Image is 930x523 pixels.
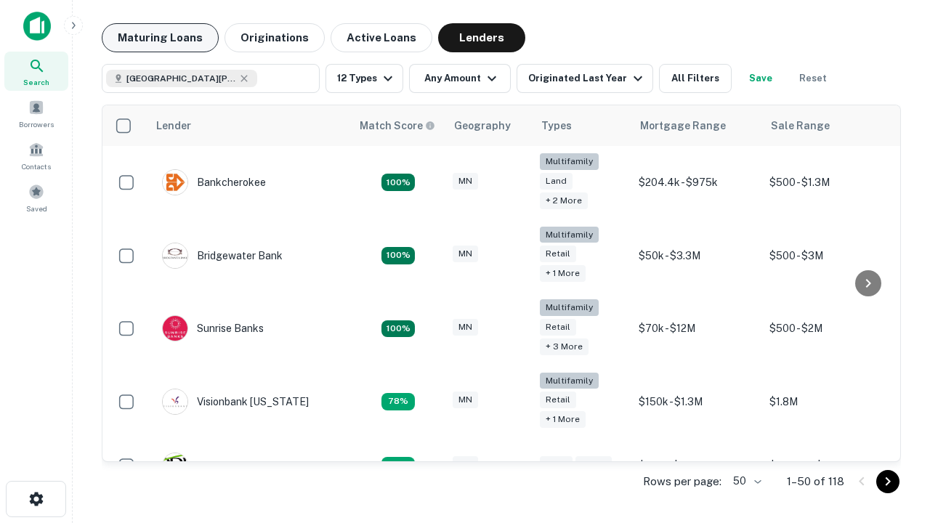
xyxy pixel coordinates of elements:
td: $500 - $2M [762,292,893,365]
img: picture [163,453,187,478]
div: Geography [454,117,511,134]
div: Matching Properties: 13, hasApolloMatch: undefined [381,393,415,410]
a: Contacts [4,136,68,175]
div: Retail [540,246,576,262]
div: Retail [575,456,612,473]
button: Any Amount [409,64,511,93]
button: Lenders [438,23,525,52]
div: Types [541,117,572,134]
td: $1.8M [762,365,893,439]
p: Rows per page: [643,473,721,490]
a: Search [4,52,68,91]
th: Capitalize uses an advanced AI algorithm to match your search with the best lender. The match sco... [351,105,445,146]
button: Active Loans [331,23,432,52]
th: Mortgage Range [631,105,762,146]
div: + 3 more [540,338,589,355]
div: Lender [156,117,191,134]
a: Saved [4,178,68,217]
th: Lender [147,105,351,146]
td: $204.4k - $975k [631,146,762,219]
button: Maturing Loans [102,23,219,52]
div: Land [540,456,573,473]
button: 12 Types [325,64,403,93]
img: picture [163,316,187,341]
div: Retail [540,392,576,408]
div: MN [453,456,478,473]
td: $50k - $3.3M [631,219,762,293]
div: MN [453,392,478,408]
div: Capitalize uses an advanced AI algorithm to match your search with the best lender. The match sco... [360,118,435,134]
button: Originations [225,23,325,52]
td: $3.1M - $16.1M [631,438,762,493]
img: picture [163,389,187,414]
div: Multifamily [540,153,599,170]
div: MN [453,246,478,262]
span: Search [23,76,49,88]
button: Reset [790,64,836,93]
div: Sale Range [771,117,830,134]
div: Visionbank [US_STATE] [162,389,309,415]
td: $394.7k - $3.6M [762,438,893,493]
div: + 2 more [540,192,588,209]
span: [GEOGRAPHIC_DATA][PERSON_NAME], [GEOGRAPHIC_DATA], [GEOGRAPHIC_DATA] [126,72,235,85]
div: Sunrise Banks [162,315,264,341]
div: Originated Last Year [528,70,647,87]
p: 1–50 of 118 [787,473,844,490]
div: + 1 more [540,411,586,428]
span: Saved [26,203,47,214]
div: Matching Properties: 22, hasApolloMatch: undefined [381,247,415,264]
div: Multifamily [540,373,599,389]
div: Retail [540,319,576,336]
button: Originated Last Year [517,64,653,93]
td: $70k - $12M [631,292,762,365]
img: picture [163,170,187,195]
div: + 1 more [540,265,586,282]
div: Matching Properties: 10, hasApolloMatch: undefined [381,457,415,474]
img: capitalize-icon.png [23,12,51,41]
span: Contacts [22,161,51,172]
div: MN [453,173,478,190]
button: Save your search to get updates of matches that match your search criteria. [737,64,784,93]
td: $500 - $3M [762,219,893,293]
h6: Match Score [360,118,432,134]
div: Multifamily [540,227,599,243]
a: Borrowers [4,94,68,133]
div: 50 [727,471,764,492]
td: $150k - $1.3M [631,365,762,439]
iframe: Chat Widget [857,360,930,430]
div: Mortgage Range [640,117,726,134]
div: Land [540,173,573,190]
div: MN [453,319,478,336]
th: Types [533,105,631,146]
div: Matching Properties: 19, hasApolloMatch: undefined [381,174,415,191]
div: Bankcherokee [162,169,266,195]
div: Multifamily [540,299,599,316]
td: $500 - $1.3M [762,146,893,219]
img: picture [163,243,187,268]
th: Sale Range [762,105,893,146]
div: [GEOGRAPHIC_DATA] [162,453,304,479]
th: Geography [445,105,533,146]
div: Bridgewater Bank [162,243,283,269]
span: Borrowers [19,118,54,130]
button: Go to next page [876,470,899,493]
div: Matching Properties: 30, hasApolloMatch: undefined [381,320,415,338]
button: All Filters [659,64,732,93]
